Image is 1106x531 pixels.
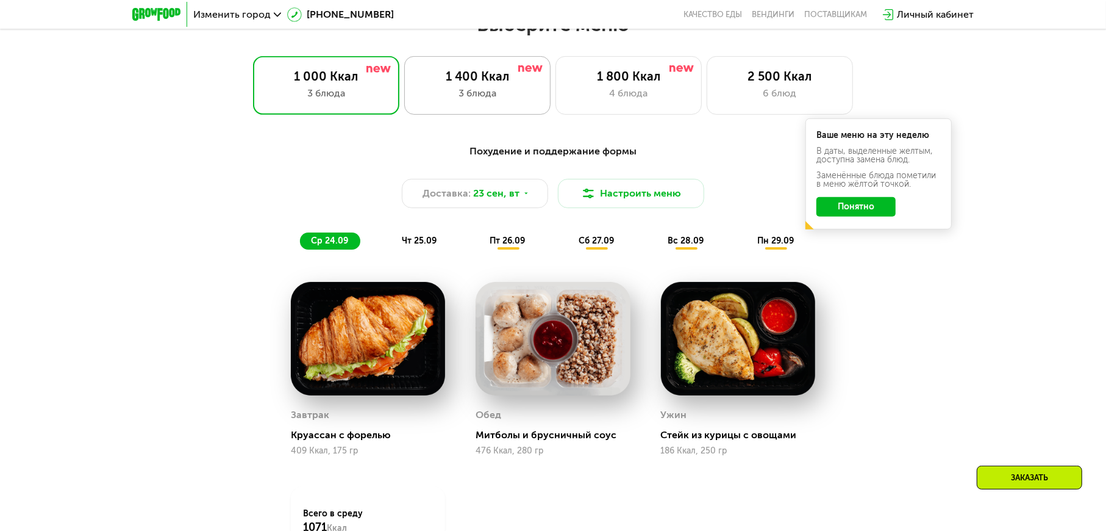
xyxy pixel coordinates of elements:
span: сб 27.09 [579,236,614,246]
div: 1 000 Ккал [266,69,387,84]
div: В даты, выделенные желтым, доступна замена блюд. [816,147,941,164]
span: чт 25.09 [402,236,437,246]
div: 1 400 Ккал [417,69,538,84]
div: 6 блюд [719,86,840,101]
div: Завтрак [291,406,329,424]
div: 4 блюда [568,86,689,101]
span: Доставка: [423,186,471,201]
div: 3 блюда [266,86,387,101]
a: [PHONE_NUMBER] [287,7,394,22]
span: вс 28.09 [668,236,704,246]
div: 186 Ккал, 250 гр [661,446,815,456]
div: 409 Ккал, 175 гр [291,446,445,456]
span: пн 29.09 [757,236,794,246]
a: Качество еды [683,10,742,20]
div: Митболы и брусничный соус [476,429,640,441]
span: Изменить город [193,10,271,20]
div: Круассан с форелью [291,429,455,441]
span: ср 24.09 [311,236,348,246]
a: Вендинги [752,10,794,20]
div: Заказать [977,466,1082,489]
span: 23 сен, вт [474,186,520,201]
div: поставщикам [804,10,867,20]
div: Ваше меню на эту неделю [816,131,941,140]
div: 476 Ккал, 280 гр [476,446,630,456]
div: 3 блюда [417,86,538,101]
div: Ужин [661,406,687,424]
div: Стейк из курицы с овощами [661,429,825,441]
button: Понятно [816,197,896,217]
span: пт 26.09 [490,236,526,246]
div: Похудение и поддержание формы [192,144,914,159]
div: 1 800 Ккал [568,69,689,84]
div: Обед [476,406,501,424]
div: 2 500 Ккал [719,69,840,84]
button: Настроить меню [558,179,704,208]
div: Личный кабинет [897,7,974,22]
div: Заменённые блюда пометили в меню жёлтой точкой. [816,172,941,189]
